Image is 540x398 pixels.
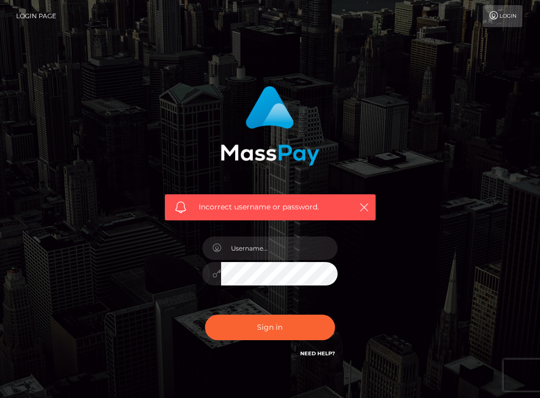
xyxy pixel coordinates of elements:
img: MassPay Login [221,86,319,166]
span: Incorrect username or password. [199,202,347,213]
a: Login Page [16,5,56,27]
a: Login [483,5,522,27]
input: Username... [221,237,338,260]
a: Need Help? [300,350,335,357]
button: Sign in [205,315,335,340]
